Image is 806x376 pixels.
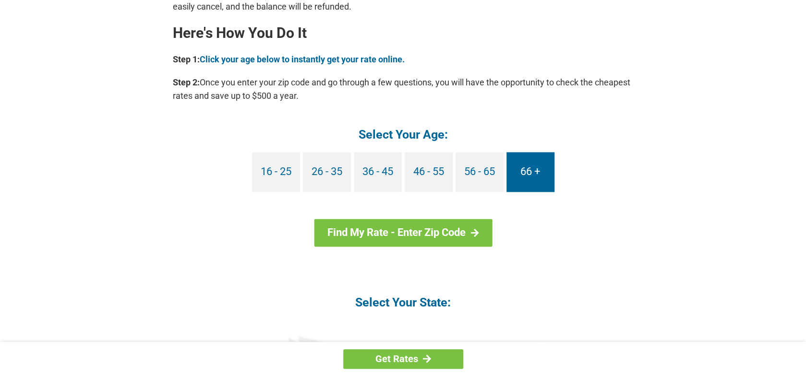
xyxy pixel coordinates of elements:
[456,152,504,192] a: 56 - 65
[252,152,300,192] a: 16 - 25
[173,127,634,142] h4: Select Your Age:
[173,76,634,103] p: Once you enter your zip code and go through a few questions, you will have the opportunity to che...
[343,349,463,369] a: Get Rates
[200,54,405,64] a: Click your age below to instantly get your rate online.
[354,152,402,192] a: 36 - 45
[173,25,634,41] h2: Here's How You Do It
[405,152,453,192] a: 46 - 55
[173,54,200,64] b: Step 1:
[506,152,554,192] a: 66 +
[314,219,492,247] a: Find My Rate - Enter Zip Code
[173,294,634,310] h4: Select Your State:
[303,152,351,192] a: 26 - 35
[173,77,200,87] b: Step 2:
